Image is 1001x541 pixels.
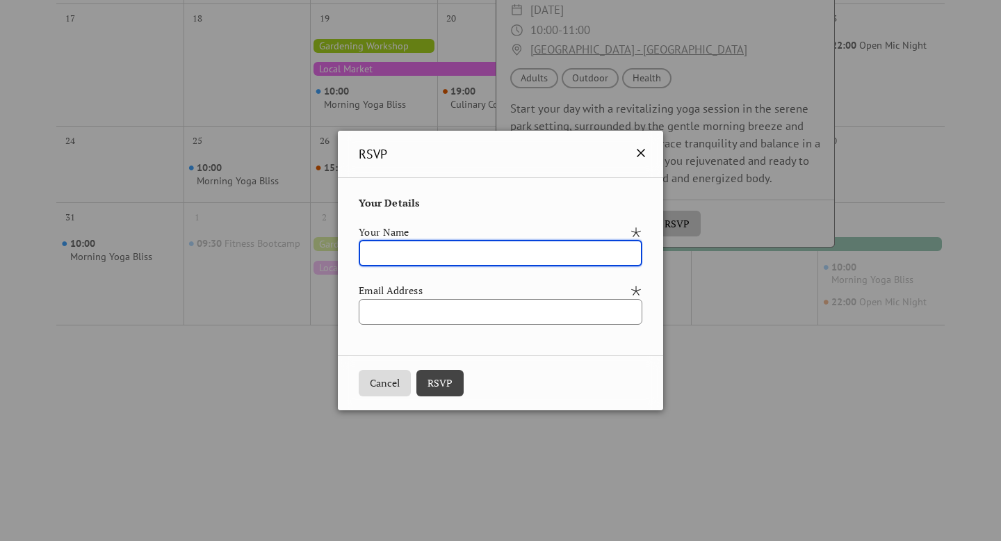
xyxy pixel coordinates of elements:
[416,370,464,396] button: RSVP
[359,195,419,211] span: Your Details
[359,225,626,240] div: Your Name
[359,370,411,396] button: Cancel
[359,145,387,163] span: RSVP
[359,283,626,298] div: Email Address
